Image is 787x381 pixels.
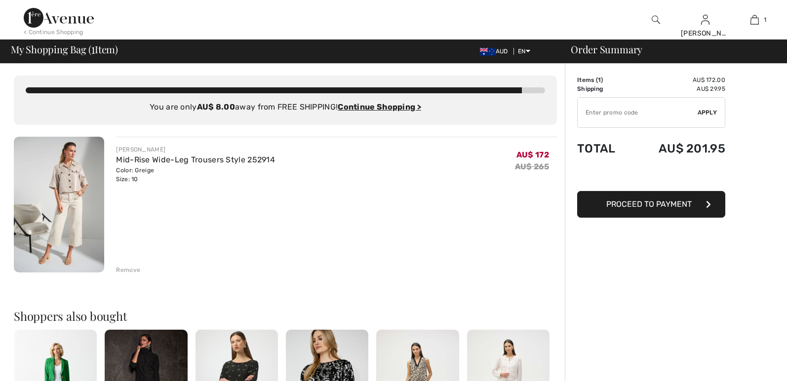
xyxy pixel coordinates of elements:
span: AU$ 172 [516,150,549,159]
span: AUD [480,48,512,55]
span: 1 [764,15,766,24]
img: 1ère Avenue [24,8,94,28]
span: EN [518,48,530,55]
iframe: PayPal [577,165,725,188]
td: AU$ 29.95 [631,84,725,93]
div: Order Summary [559,44,781,54]
div: Color: Greige Size: 10 [116,166,275,184]
div: [PERSON_NAME] [116,145,275,154]
strong: AU$ 8.00 [197,102,235,112]
div: Remove [116,266,140,274]
div: < Continue Shopping [24,28,83,37]
a: 1 [730,14,779,26]
td: Items ( ) [577,76,631,84]
td: AU$ 172.00 [631,76,725,84]
span: Proceed to Payment [606,199,692,209]
td: Shipping [577,84,631,93]
h2: Shoppers also bought [14,310,557,322]
s: AU$ 265 [515,162,549,171]
span: 1 [598,76,601,83]
img: search the website [652,14,660,26]
div: [PERSON_NAME] [681,28,729,38]
button: Proceed to Payment [577,191,725,218]
input: Promo code [578,98,698,127]
td: Total [577,132,631,165]
td: AU$ 201.95 [631,132,725,165]
img: My Info [701,14,709,26]
span: 1 [91,42,95,55]
img: Australian Dollar [480,48,496,56]
span: My Shopping Bag ( Item) [11,44,118,54]
span: Apply [698,108,717,117]
img: My Bag [750,14,759,26]
img: Mid-Rise Wide-Leg Trousers Style 252914 [14,137,104,272]
div: You are only away from FREE SHIPPING! [26,101,545,113]
a: Sign In [701,15,709,24]
a: Mid-Rise Wide-Leg Trousers Style 252914 [116,155,275,164]
a: Continue Shopping > [338,102,421,112]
